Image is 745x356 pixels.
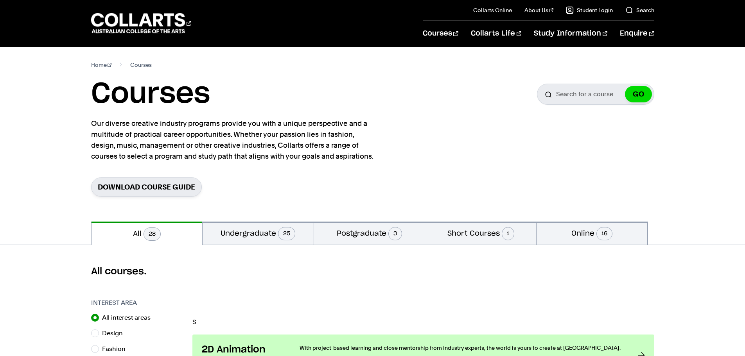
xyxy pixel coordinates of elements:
span: 3 [388,227,402,240]
a: Collarts Online [473,6,512,14]
button: Short Courses1 [425,222,536,245]
h1: Courses [91,77,210,112]
div: Go to homepage [91,12,191,34]
span: 1 [502,227,514,240]
span: 25 [278,227,295,240]
p: With project-based learning and close mentorship from industry experts, the world is yours to cre... [300,344,622,352]
input: Search for a course [537,84,654,105]
a: Home [91,59,112,70]
h3: 2D Animation [202,344,284,356]
h2: All courses. [91,265,654,278]
span: 28 [144,227,161,241]
button: Online16 [537,222,648,245]
a: Search [625,6,654,14]
a: Study Information [534,21,607,47]
button: All28 [92,222,203,245]
button: Undergraduate25 [203,222,314,245]
h3: Interest Area [91,298,185,308]
button: Postgraduate3 [314,222,425,245]
label: Fashion [102,343,132,354]
button: GO [625,86,652,102]
a: Enquire [620,21,654,47]
span: Courses [130,59,152,70]
a: Download Course Guide [91,177,202,197]
label: Design [102,328,129,339]
span: 16 [596,227,612,240]
a: Student Login [566,6,613,14]
p: S [192,319,654,325]
a: Collarts Life [471,21,521,47]
a: Courses [423,21,458,47]
a: About Us [524,6,553,14]
p: Our diverse creative industry programs provide you with a unique perspective and a multitude of p... [91,118,377,162]
label: All interest areas [102,312,157,323]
